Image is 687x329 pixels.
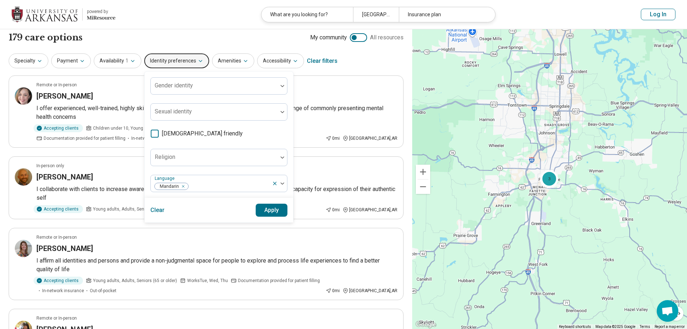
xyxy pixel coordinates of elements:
div: [GEOGRAPHIC_DATA] , AR [343,135,397,142]
span: Documentation provided for patient filling [238,277,320,284]
span: In-network insurance [42,287,84,294]
a: Report a map error [655,325,685,329]
h3: [PERSON_NAME] [36,91,93,101]
div: [GEOGRAPHIC_DATA] , AR [343,207,397,213]
label: Gender identity [155,82,193,89]
button: Zoom out [416,179,430,194]
div: Accepting clients [34,124,83,132]
span: Children under 10, Young adults, Adults, Seniors (65 or older) [93,125,215,131]
p: In-person only [36,163,64,169]
p: Remote or In-person [36,315,77,321]
label: Language [155,176,176,181]
button: Specialty [9,53,48,68]
div: Accepting clients [34,277,83,285]
button: Availability1 [94,53,141,68]
button: Zoom in [416,165,430,179]
span: Works Tue, Wed, Thu [187,277,228,284]
p: Remote or In-person [36,234,77,241]
span: 1 [125,57,128,65]
button: Payment [51,53,91,68]
span: Young adults, Adults, Seniors (65 or older) [93,206,177,212]
button: Identity preferences [144,53,209,68]
label: Sexual identity [155,108,192,115]
div: Accepting clients [34,205,83,213]
button: Log In [641,9,675,20]
div: Open chat [657,300,678,322]
span: In-network insurance [131,135,173,142]
div: 3 [541,170,558,187]
div: 0 mi [326,135,340,142]
a: Terms (opens in new tab) [640,325,650,329]
p: I offer experienced, well-trained, highly skilled, personalized individual [MEDICAL_DATA] for a w... [36,104,397,121]
div: Clear filters [307,52,338,70]
span: My community [310,33,347,42]
div: powered by [87,8,115,15]
h3: [PERSON_NAME] [36,172,93,182]
div: 6 [540,171,558,188]
span: Mandarin [155,183,181,190]
button: Apply [256,204,288,217]
span: All resources [370,33,404,42]
div: [GEOGRAPHIC_DATA], [GEOGRAPHIC_DATA] [353,7,399,22]
a: University of Arkansaspowered by [12,6,115,23]
div: 0 mi [326,287,340,294]
span: Documentation provided for patient filling [44,135,125,142]
h1: 179 care options [9,31,83,44]
div: [GEOGRAPHIC_DATA] , AR [343,287,397,294]
button: Amenities [212,53,254,68]
span: [DEMOGRAPHIC_DATA] friendly [162,129,243,138]
p: I affirm all identities and persons and provide a non-judgmental space for people to explore and ... [36,256,397,274]
div: Insurance plan [399,7,490,22]
div: 0 mi [326,207,340,213]
button: Clear [150,204,165,217]
h3: [PERSON_NAME] [36,243,93,254]
span: Young adults, Adults, Seniors (65 or older) [93,277,177,284]
label: Religion [155,153,175,160]
div: What are you looking for? [261,7,353,22]
button: Accessibility [257,53,304,68]
img: University of Arkansas [12,6,78,23]
span: Out-of-pocket [90,287,116,294]
p: Remote or In-person [36,82,77,88]
p: I collaborate with clients to increase awareness, gain insight into their styles of relating, and... [36,185,397,202]
span: Map data ©2025 Google [595,325,635,329]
